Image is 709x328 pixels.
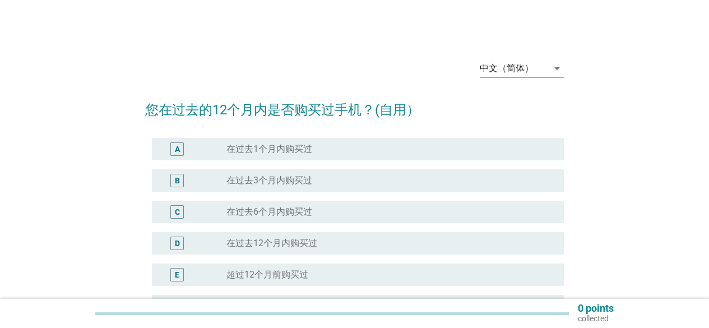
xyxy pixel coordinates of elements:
[226,175,312,186] label: 在过去3个月内购买过
[145,89,564,120] h2: 您在过去的12个月内是否购买过手机？(自用）
[480,63,534,73] div: 中文（简体）
[175,175,180,187] div: B
[578,303,614,313] p: 0 points
[175,144,180,155] div: A
[175,206,180,218] div: C
[226,144,312,155] label: 在过去1个月内购买过
[226,206,312,218] label: 在过去6个月内购买过
[550,62,564,75] i: arrow_drop_down
[175,269,179,281] div: E
[226,269,308,280] label: 超过12个月前购买过
[226,238,317,249] label: 在过去12个月内购买过
[578,313,614,324] p: collected
[175,238,180,250] div: D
